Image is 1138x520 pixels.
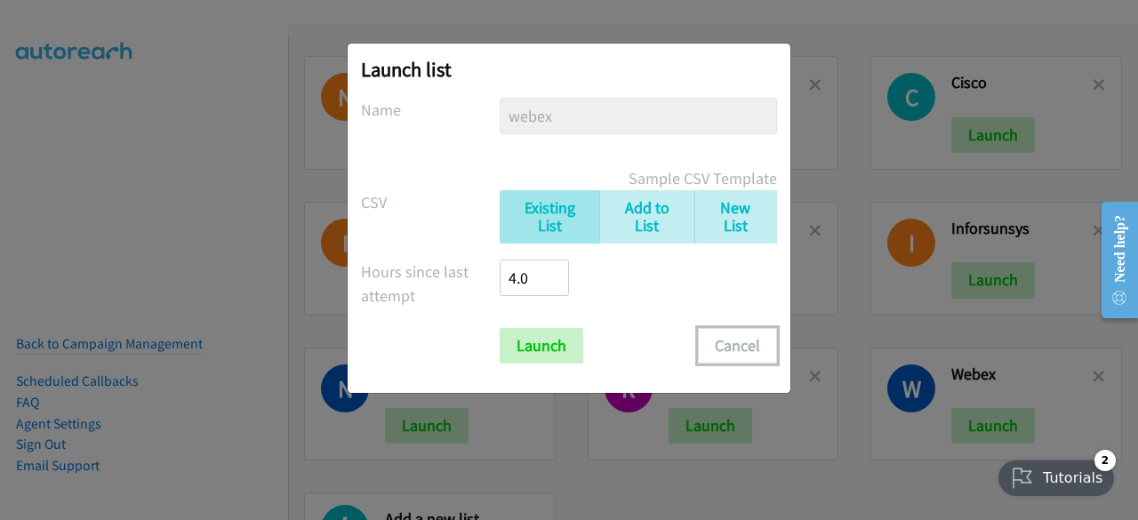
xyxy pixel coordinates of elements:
a: Add to List [599,190,694,244]
label: CSV [361,190,500,214]
h2: Launch list [361,57,777,82]
a: Existing List [500,190,599,244]
input: Launch [500,328,583,364]
a: New List [694,190,777,244]
label: Name [361,98,500,122]
iframe: Checklist [988,443,1125,507]
label: Hours since last attempt [361,260,500,308]
a: Sample CSV Template [629,166,777,190]
iframe: Resource Center [1087,189,1138,331]
button: Cancel [698,328,777,364]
